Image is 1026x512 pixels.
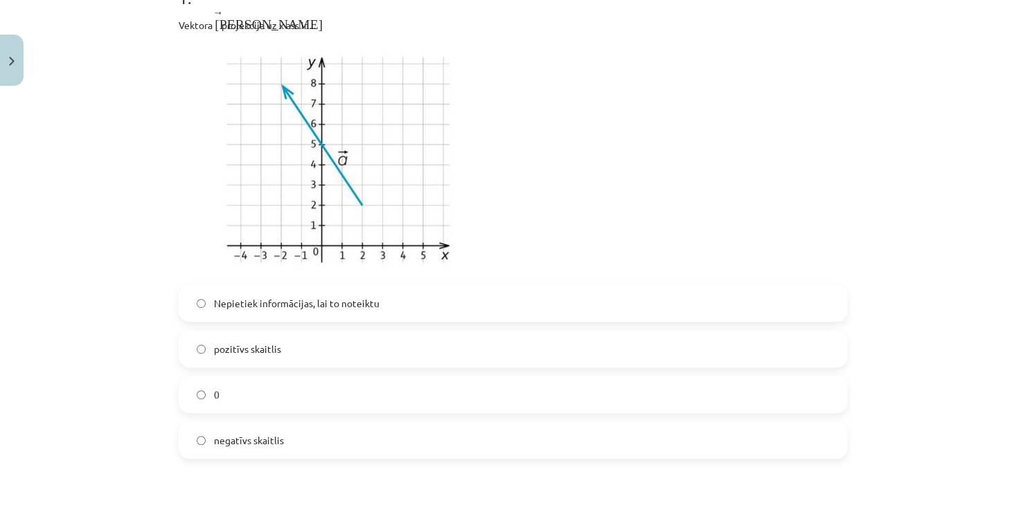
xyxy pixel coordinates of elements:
img: icon-close-lesson-0947bae3869378f0d4975bcd49f059093ad1ed9edebbc8119c70593378902aed.svg [9,57,15,66]
input: Nepietiek informācijas, lai to noteiktu [197,299,206,308]
span: → [215,12,222,21]
span: 0 [214,387,219,402]
input: pozitīvs skaitlis [197,345,206,354]
span: pozitīvs skaitlis [214,342,281,356]
input: negatīvs skaitlis [197,436,206,445]
input: 0 [197,390,206,399]
span: negatīvs skaitlis [214,433,284,448]
span: Nepietiek informācijas, lai to noteiktu [214,296,379,311]
p: Vektora ﻿ projekcija uz x ass ir ... [179,11,847,33]
span: [PERSON_NAME] [215,24,222,28]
